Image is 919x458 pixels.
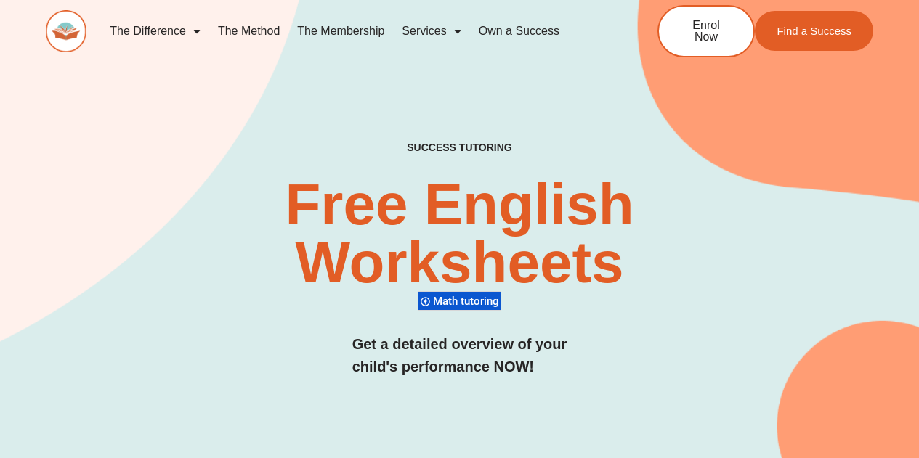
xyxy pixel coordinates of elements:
span: Enrol Now [681,20,732,43]
a: Enrol Now [657,5,755,57]
div: Math tutoring [418,291,501,311]
nav: Menu [101,15,610,48]
span: Find a Success [777,25,851,36]
a: Services [393,15,469,48]
a: The Membership [288,15,393,48]
a: Own a Success [470,15,568,48]
h2: Free English Worksheets​ [187,176,732,292]
h3: Get a detailed overview of your child's performance NOW! [352,333,567,378]
span: Math tutoring [433,295,503,308]
h4: SUCCESS TUTORING​ [337,142,582,154]
a: The Method [209,15,288,48]
a: Find a Success [755,11,873,51]
a: The Difference [101,15,209,48]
